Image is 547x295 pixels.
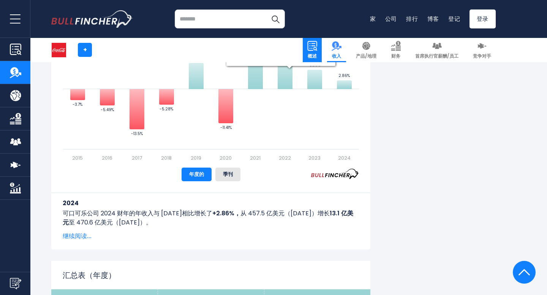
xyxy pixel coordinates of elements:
[63,209,212,218] font: 可口可乐公司 2024 财年的年收入与 [DATE]相比增长了
[63,209,353,227] font: 13.1 亿美元
[83,46,87,54] font: +
[215,168,240,181] button: 季刊
[161,154,172,162] text: 2018
[385,15,397,23] a: 公司
[303,38,322,62] a: 概述
[223,171,233,178] font: 季刊
[391,53,400,59] font: 财务
[52,43,66,57] img: KO 徽标
[332,53,341,59] font: 收入
[63,232,92,240] font: 继续阅读...
[406,15,418,23] a: 排行
[351,38,381,62] a: 产品/地理
[220,154,232,162] text: 2020
[279,154,291,162] text: 2022
[338,154,351,162] text: 2024
[448,15,460,23] a: 登记
[468,38,496,62] a: 竞争对手
[69,218,152,227] font: 至 470.6 亿美元（[DATE]）。
[309,62,320,68] text: 6.39%
[338,73,350,78] text: 2.86%
[356,53,376,59] font: 产品/地理
[370,15,376,23] a: 家
[102,154,112,162] text: 2016
[191,154,201,162] text: 2019
[78,43,92,57] a: +
[327,38,346,62] a: 收入
[189,171,204,178] font: 年度的
[470,9,496,28] a: 登录
[131,131,143,137] text: -13.5%
[473,53,491,59] font: 竞争对手
[220,125,232,130] text: -11.41%
[240,209,330,218] font: 从 457.5 亿美元（[DATE]）增长
[250,154,261,162] text: 2021
[51,10,133,28] img: 红腹灰雀徽标
[182,168,212,181] button: 年度的
[477,15,489,23] font: 登录
[386,38,405,62] a: 财务
[212,209,240,218] font: +2.86%，
[411,38,463,62] a: 首席执行官薪酬/员工
[51,10,133,28] a: 前往主页
[415,53,458,59] font: 首席执行官薪酬/员工
[132,154,142,162] text: 2017
[63,270,116,281] font: 汇总表（年度）
[308,53,317,59] font: 概述
[427,15,439,23] a: 博客
[101,107,114,113] text: -5.49%
[63,199,79,207] font: 2024
[308,154,321,162] text: 2023
[73,102,82,107] text: -3.7%
[266,9,285,28] button: 搜索
[160,106,173,112] text: -5.28%
[72,154,83,162] text: 2015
